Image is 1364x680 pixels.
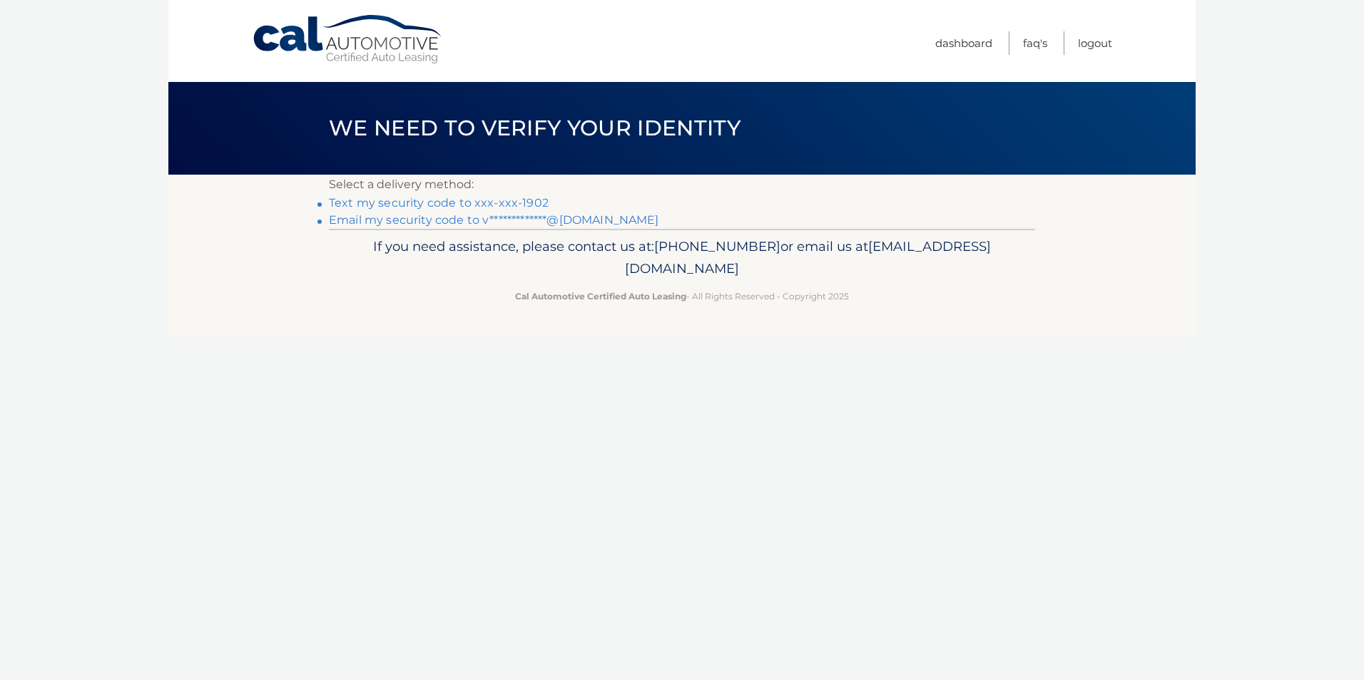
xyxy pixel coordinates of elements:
[329,175,1035,195] p: Select a delivery method:
[329,115,740,141] span: We need to verify your identity
[338,289,1026,304] p: - All Rights Reserved - Copyright 2025
[515,291,686,302] strong: Cal Automotive Certified Auto Leasing
[1023,31,1047,55] a: FAQ's
[329,196,549,210] a: Text my security code to xxx-xxx-1902
[935,31,992,55] a: Dashboard
[252,14,444,65] a: Cal Automotive
[1078,31,1112,55] a: Logout
[654,238,780,254] span: [PHONE_NUMBER]
[338,235,1026,281] p: If you need assistance, please contact us at: or email us at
